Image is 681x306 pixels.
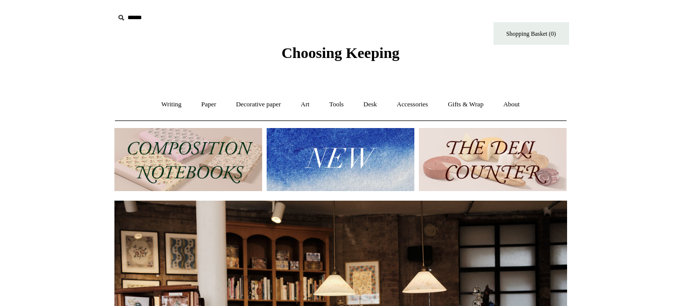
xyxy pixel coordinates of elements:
[281,44,399,61] span: Choosing Keeping
[192,91,225,118] a: Paper
[292,91,319,118] a: Art
[152,91,191,118] a: Writing
[320,91,353,118] a: Tools
[493,22,569,45] a: Shopping Basket (0)
[439,91,492,118] a: Gifts & Wrap
[494,91,529,118] a: About
[281,52,399,59] a: Choosing Keeping
[388,91,437,118] a: Accessories
[419,128,567,191] img: The Deli Counter
[227,91,290,118] a: Decorative paper
[114,128,262,191] img: 202302 Composition ledgers.jpg__PID:69722ee6-fa44-49dd-a067-31375e5d54ec
[267,128,414,191] img: New.jpg__PID:f73bdf93-380a-4a35-bcfe-7823039498e1
[354,91,386,118] a: Desk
